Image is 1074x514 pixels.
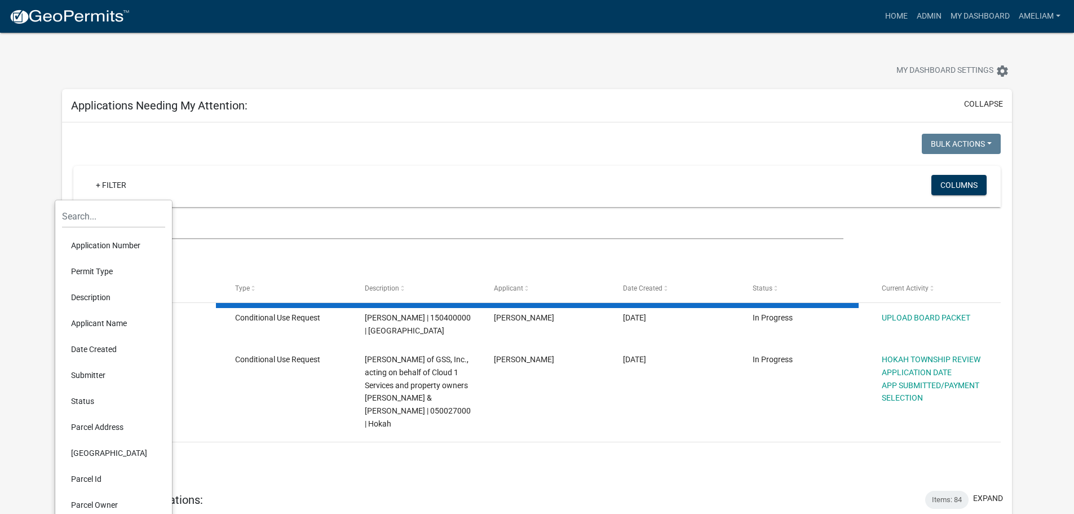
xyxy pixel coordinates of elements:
li: Parcel Id [62,466,165,492]
datatable-header-cell: Description [353,275,483,302]
span: 09/25/2025 [623,313,646,322]
li: Submitter [62,362,165,388]
input: Search... [62,205,165,228]
span: In Progress [753,313,793,322]
span: In Progress [753,355,793,364]
div: Items: 84 [925,491,969,509]
span: Date Created [623,284,662,292]
datatable-header-cell: Status [742,275,871,302]
datatable-header-cell: Date Created [612,275,741,302]
span: Mike Huizenga of GSS, Inc., acting on behalf of Cloud 1 Services and property owners Jerry & Cind... [365,355,471,428]
span: Status [753,284,772,292]
a: My Dashboard [946,6,1014,27]
li: [GEOGRAPHIC_DATA] [62,440,165,466]
span: Conditional Use Request [235,355,320,364]
a: APP SUBMITTED/PAYMENT SELECTION [882,381,979,403]
datatable-header-cell: Type [224,275,353,302]
h5: Applications Needing My Attention: [71,99,247,112]
span: Conditional Use Request [235,313,320,322]
span: Description [365,284,399,292]
button: My Dashboard Settingssettings [887,60,1018,82]
a: UPLOAD BOARD PACKET [882,313,970,322]
span: LADSTEN,GERALD | 150400000 | Wilmington [365,313,471,335]
li: Date Created [62,336,165,362]
li: Parcel Address [62,414,165,440]
div: 2 total [73,442,1001,471]
datatable-header-cell: Current Activity [871,275,1000,302]
a: AmeliaM [1014,6,1065,27]
span: Gerald Ladsten [494,313,554,322]
span: 09/23/2025 [623,355,646,364]
button: expand [973,493,1003,504]
a: + Filter [87,175,135,195]
i: settings [996,64,1009,78]
div: collapse [62,122,1012,482]
a: Admin [912,6,946,27]
span: My Dashboard Settings [896,64,993,78]
li: Application Number [62,232,165,258]
li: Applicant Name [62,310,165,336]
a: Home [881,6,912,27]
li: Description [62,284,165,310]
span: Type [235,284,250,292]
span: Applicant [494,284,523,292]
datatable-header-cell: Applicant [483,275,612,302]
span: Mike Huizenga [494,355,554,364]
input: Search for applications [73,216,843,239]
button: collapse [964,98,1003,110]
a: HOKAH TOWNSHIP REVIEW [882,355,980,364]
li: Status [62,388,165,414]
li: Permit Type [62,258,165,284]
button: Columns [931,175,987,195]
a: APPLICATION DATE [882,368,952,377]
button: Bulk Actions [922,134,1001,154]
span: Current Activity [882,284,929,292]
